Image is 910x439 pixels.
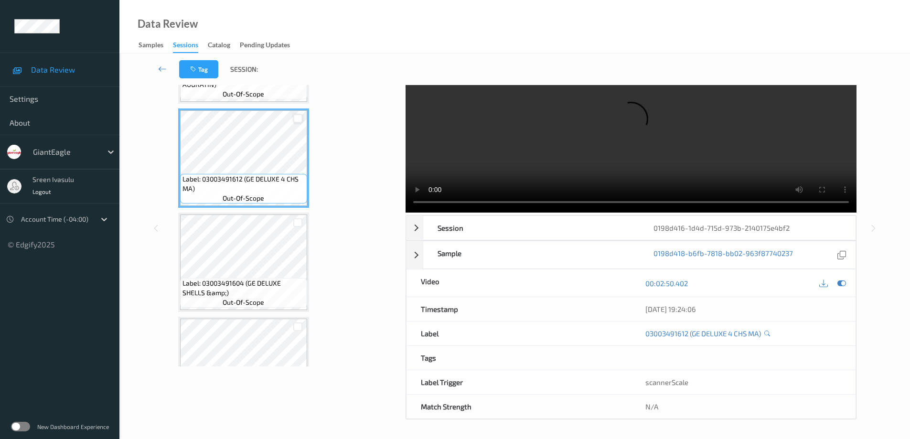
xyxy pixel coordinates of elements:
span: out-of-scope [223,193,264,203]
div: Pending Updates [240,40,290,52]
div: 0198d416-1d4d-715d-973b-2140175e4bf2 [639,216,855,240]
div: Data Review [138,19,198,29]
div: Video [407,269,631,297]
a: Pending Updates [240,39,300,52]
div: Tags [407,346,631,370]
span: Session: [230,64,258,74]
div: Timestamp [407,297,631,321]
span: Label: 03003491612 (GE DELUXE 4 CHS MA) [182,174,305,193]
div: Samples [139,40,163,52]
span: Label: 03003491604 (GE DELUXE SHELLS &amp;) [182,278,305,298]
button: Tag [179,60,218,78]
div: Sample [423,241,639,268]
div: Sessions [173,40,198,53]
div: Session0198d416-1d4d-715d-973b-2140175e4bf2 [406,215,856,240]
div: Session [423,216,639,240]
div: Sample0198d418-b6fb-7818-bb02-963f87740237 [406,241,856,269]
a: Samples [139,39,173,52]
div: [DATE] 19:24:06 [645,304,841,314]
span: out-of-scope [223,298,264,307]
a: Catalog [208,39,240,52]
a: 00:02:50.402 [645,278,688,288]
a: Sessions [173,39,208,53]
div: Match Strength [407,395,631,418]
div: Catalog [208,40,230,52]
span: out-of-scope [223,89,264,99]
div: scannerScale [631,370,856,394]
div: Label [407,321,631,345]
a: 03003491612 (GE DELUXE 4 CHS MA) [645,329,761,338]
div: Label Trigger [407,370,631,394]
a: 0198d418-b6fb-7818-bb02-963f87740237 [653,248,793,261]
div: N/A [631,395,856,418]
